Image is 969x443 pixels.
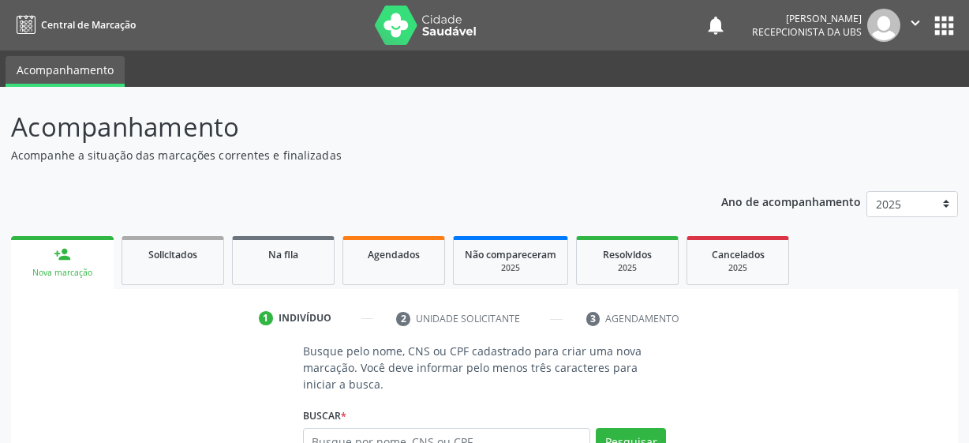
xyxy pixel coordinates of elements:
button: apps [930,12,958,39]
a: Central de Marcação [11,12,136,38]
div: 2025 [465,262,556,274]
div: 1 [259,311,273,325]
div: Nova marcação [22,267,103,279]
div: 2025 [698,262,777,274]
span: Central de Marcação [41,18,136,32]
div: 2025 [588,262,667,274]
span: Na fila [268,248,298,261]
span: Resolvidos [603,248,652,261]
label: Buscar [303,404,346,428]
span: Agendados [368,248,420,261]
p: Acompanhamento [11,107,674,147]
span: Não compareceram [465,248,556,261]
span: Recepcionista da UBS [752,25,862,39]
span: Solicitados [148,248,197,261]
i:  [907,14,924,32]
div: Indivíduo [279,311,331,325]
button:  [900,9,930,42]
a: Acompanhamento [6,56,125,87]
img: img [867,9,900,42]
button: notifications [705,14,727,36]
p: Busque pelo nome, CNS ou CPF cadastrado para criar uma nova marcação. Você deve informar pelo men... [303,343,666,392]
p: Ano de acompanhamento [721,191,861,211]
span: Cancelados [712,248,765,261]
div: person_add [54,246,71,263]
div: [PERSON_NAME] [752,12,862,25]
p: Acompanhe a situação das marcações correntes e finalizadas [11,147,674,163]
